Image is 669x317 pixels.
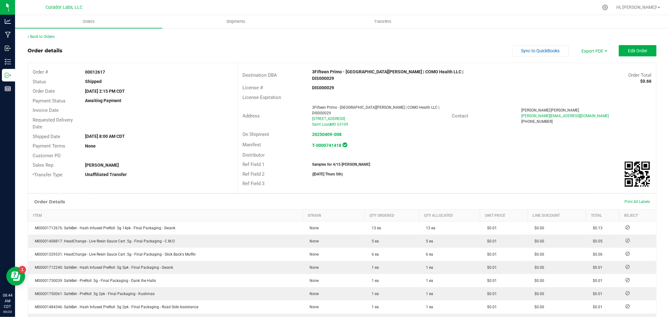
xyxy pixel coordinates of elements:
span: Edit Order [628,48,647,53]
span: Contact [452,113,468,119]
span: 1 ea [423,292,433,296]
h1: Order Details [34,199,65,204]
span: Customer PO [33,153,61,158]
span: $0.01 [484,239,497,243]
span: Hi, [PERSON_NAME]! [616,5,657,10]
span: Ref Field 3 [242,181,264,186]
span: None [307,239,319,243]
strong: Unaffiliated Transfer [85,172,127,177]
span: Reject Inventory [623,304,632,308]
button: Edit Order [619,45,656,56]
iframe: Resource center unread badge [19,266,26,273]
span: 1 ea [423,305,433,309]
span: Destination DBA [242,72,277,78]
qrcode: 00012617 [625,162,650,187]
strong: 3Fifteen Primo - [GEOGRAPHIC_DATA][PERSON_NAME] | COMO Health LLC | DIS000029 [312,69,464,81]
span: Order Date [33,88,55,94]
span: None [307,265,319,270]
span: Address [242,113,260,119]
span: Status [33,79,46,85]
th: Line Discount [528,210,586,221]
th: Item [28,210,303,221]
span: $0.00 [531,292,544,296]
span: 63109 [337,122,348,127]
strong: [PERSON_NAME] [85,163,119,168]
th: Strain [303,210,365,221]
span: $0.00 [531,226,544,230]
button: Sync to QuickBooks [512,45,569,56]
span: 1 ea [369,292,379,296]
strong: [DATE] 8:00 AM CDT [85,134,125,139]
span: $0.01 [484,278,497,283]
th: Reject [619,210,656,221]
strong: 00012617 [85,70,105,75]
span: Ref Field 1 [242,162,264,167]
span: $0.01 [590,305,603,309]
span: M00001712240: SafeBet - Hash Infused PreRoll .5g 5pk - Final Packaging - Swank [32,265,173,270]
span: 5 ea [369,239,379,243]
span: Transfer Type [33,172,62,178]
span: License # [242,85,263,91]
span: M00001750061: SafeBet - PreRoll .5g 2pk - Final Packaging - Kushmas [32,292,155,296]
span: $0.01 [590,278,603,283]
span: $0.13 [590,226,603,230]
inline-svg: Analytics [5,18,11,24]
span: 1 ea [369,305,379,309]
span: Shipments [218,19,254,24]
a: Transfers [309,15,456,28]
span: Requested Delivery Date [33,117,73,130]
span: [PHONE_NUMBER] [521,119,553,124]
span: $0.00 [531,305,544,309]
th: Unit Price [480,210,528,221]
span: Saint Louis [312,122,331,127]
span: $0.00 [531,252,544,257]
span: Reject Inventory [623,278,632,282]
span: Reject Inventory [623,239,632,242]
span: 3Fifteen Primo - [GEOGRAPHIC_DATA][PERSON_NAME] | COMO Health LLC | DIS000029 [312,105,439,115]
span: Orders [74,19,103,24]
span: $0.01 [590,292,603,296]
th: Qty Ordered [365,210,419,221]
strong: Samples for 4/15 [PERSON_NAME] [312,162,370,167]
span: 13 ea [369,226,381,230]
span: $0.00 [531,265,544,270]
strong: ([DATE] Thurs 5th) [312,172,343,176]
span: Order # [33,69,48,75]
span: None [307,226,319,230]
span: $0.01 [484,226,497,230]
th: Qty Allocated [419,210,480,221]
strong: DIS000029 [312,85,334,90]
span: Reject Inventory [623,291,632,295]
span: Payment Status [33,98,66,104]
span: Distributor [242,152,265,158]
a: T-0000741418 [312,143,341,148]
iframe: Resource center [6,267,25,286]
span: 6 ea [423,252,433,257]
span: Sales Rep [33,162,53,168]
span: None [307,305,319,309]
inline-svg: Reports [5,86,11,92]
span: M00001750039: SafeBet - PreRoll .5g - Final Packaging - Dank the Halls [32,278,156,283]
span: M00001712676: SafeBet - Hash Infused PreRoll .5g 14pk - Final Packaging - Swank [32,226,176,230]
span: $0.01 [484,305,497,309]
img: Scan me! [625,162,650,187]
span: $0.01 [484,265,497,270]
span: MO [330,122,336,127]
span: 6 ea [369,252,379,257]
a: 20250409-008 [312,132,342,137]
span: $0.01 [484,252,497,257]
span: Invoice Date [33,107,59,113]
span: Shipped Date [33,134,60,139]
span: Sync to QuickBooks [521,48,560,53]
li: Export PDF [575,45,613,56]
span: 1 ea [369,278,379,283]
span: 1 ea [423,265,433,270]
span: None [307,292,319,296]
span: M00001329531: HeadChange - Live Resin Sauce Cart .5g - Final Packaging - Slick Back's Muffin [32,252,196,257]
span: License Expiration [242,95,281,100]
div: Order details [28,47,62,55]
